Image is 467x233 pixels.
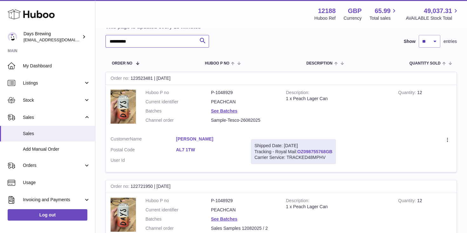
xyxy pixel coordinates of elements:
dt: Huboo P no [146,198,211,204]
dt: Postal Code [111,147,176,154]
div: Days Brewing [24,31,81,43]
span: entries [443,38,457,45]
dt: Huboo P no [146,90,211,96]
label: Show [404,38,416,45]
dd: Sample-Tesco-26082025 [211,117,276,123]
span: Usage [23,180,90,186]
strong: Order no [111,76,131,82]
a: AL7 1TW [176,147,241,153]
dt: Current identifier [146,207,211,213]
div: Huboo Ref [315,15,336,21]
strong: Description [286,90,309,97]
strong: Description [286,198,309,205]
img: 121881752054052.jpg [111,198,136,232]
div: 122721950 | [DATE] [106,180,457,193]
a: See Batches [211,216,237,222]
dt: Batches [146,216,211,222]
strong: Order no [111,184,131,190]
span: Sales [23,114,84,120]
div: 1 x Peach Lager Can [286,96,389,102]
dt: Batches [146,108,211,114]
dd: P-1048929 [211,198,276,204]
span: Description [306,61,332,65]
span: Listings [23,80,84,86]
dt: User Id [111,157,176,163]
dd: P-1048929 [211,90,276,96]
span: Total sales [369,15,398,21]
a: Log out [8,209,87,221]
dt: Channel order [146,225,211,231]
td: 12 [393,85,457,131]
span: Orders [23,162,84,168]
dt: Channel order [146,117,211,123]
a: OZ098755768GB [297,149,333,154]
span: 65.99 [375,7,390,15]
span: Stock [23,97,84,103]
a: [PERSON_NAME] [176,136,241,142]
dd: Sales Samples 12082025 / 2 [211,225,276,231]
img: 121881752054052.jpg [111,90,136,124]
span: Order No [112,61,132,65]
strong: Quantity [398,198,417,205]
strong: 12188 [318,7,336,15]
span: Huboo P no [205,61,229,65]
a: 65.99 Total sales [369,7,398,21]
dd: PEACHCAN [211,99,276,105]
dt: Current identifier [146,99,211,105]
dd: PEACHCAN [211,207,276,213]
span: Sales [23,131,90,137]
span: Customer [111,136,130,141]
a: 49,037.31 AVAILABLE Stock Total [406,7,459,21]
img: helena@daysbrewing.com [8,32,17,42]
span: Quantity Sold [409,61,441,65]
div: 1 x Peach Lager Can [286,204,389,210]
span: Add Manual Order [23,146,90,152]
strong: Quantity [398,90,417,97]
a: See Batches [211,108,237,113]
strong: GBP [348,7,362,15]
span: My Dashboard [23,63,90,69]
div: 123523481 | [DATE] [106,72,457,85]
dt: Name [111,136,176,144]
span: 49,037.31 [424,7,452,15]
div: Carrier Service: TRACKED48MPHV [254,154,332,161]
div: Shipped Date: [DATE] [254,143,332,149]
span: AVAILABLE Stock Total [406,15,459,21]
span: [EMAIL_ADDRESS][DOMAIN_NAME] [24,37,93,42]
div: Tracking - Royal Mail: [251,139,336,164]
div: Currency [344,15,362,21]
span: Invoicing and Payments [23,197,84,203]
